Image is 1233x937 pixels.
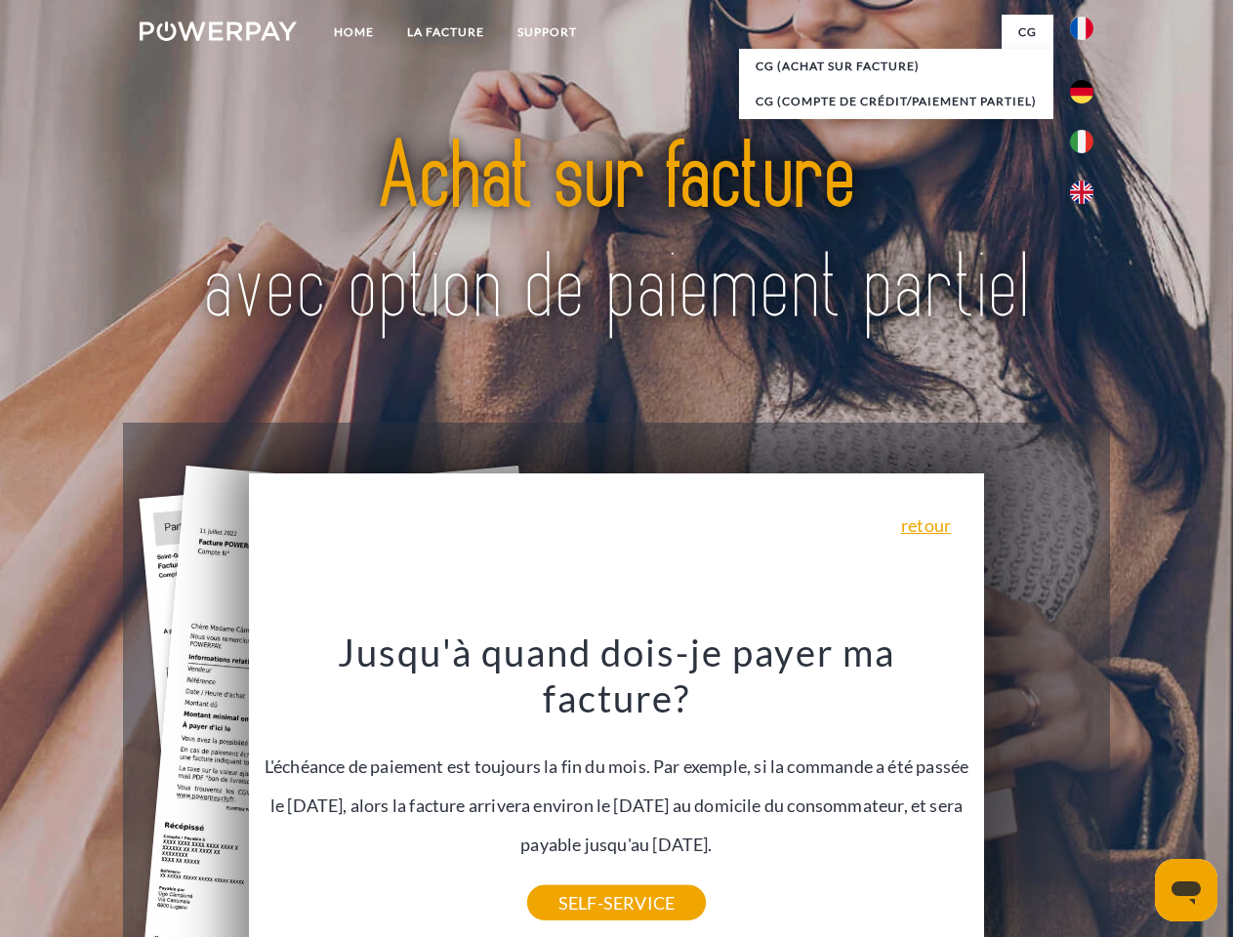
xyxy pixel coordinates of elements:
[1155,859,1217,921] iframe: Bouton de lancement de la fenêtre de messagerie
[261,629,973,903] div: L'échéance de paiement est toujours la fin du mois. Par exemple, si la commande a été passée le [...
[1070,17,1093,40] img: fr
[140,21,297,41] img: logo-powerpay-white.svg
[739,84,1053,119] a: CG (Compte de crédit/paiement partiel)
[1070,130,1093,153] img: it
[527,885,706,920] a: SELF-SERVICE
[1070,181,1093,204] img: en
[1070,80,1093,103] img: de
[901,516,951,534] a: retour
[501,15,594,50] a: Support
[261,629,973,722] h3: Jusqu'à quand dois-je payer ma facture?
[186,94,1047,374] img: title-powerpay_fr.svg
[739,49,1053,84] a: CG (achat sur facture)
[317,15,390,50] a: Home
[390,15,501,50] a: LA FACTURE
[1002,15,1053,50] a: CG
